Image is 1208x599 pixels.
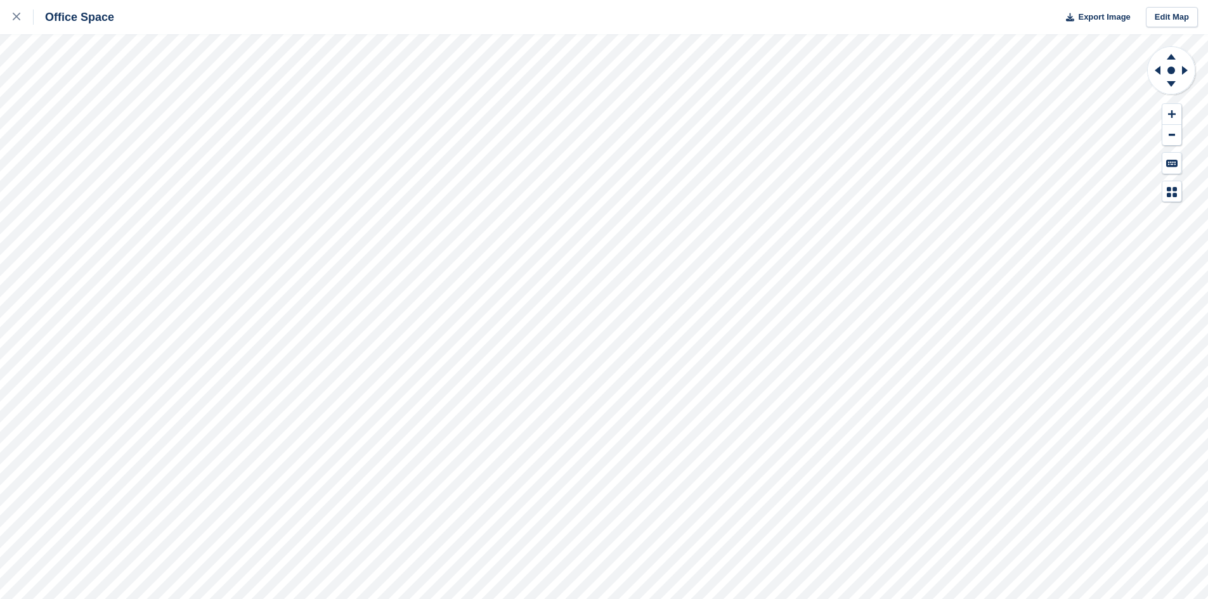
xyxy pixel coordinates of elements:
button: Zoom In [1162,104,1181,125]
button: Export Image [1058,7,1131,28]
button: Keyboard Shortcuts [1162,153,1181,174]
a: Edit Map [1146,7,1198,28]
span: Export Image [1078,11,1130,23]
button: Map Legend [1162,181,1181,202]
div: Office Space [34,10,114,25]
button: Zoom Out [1162,125,1181,146]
